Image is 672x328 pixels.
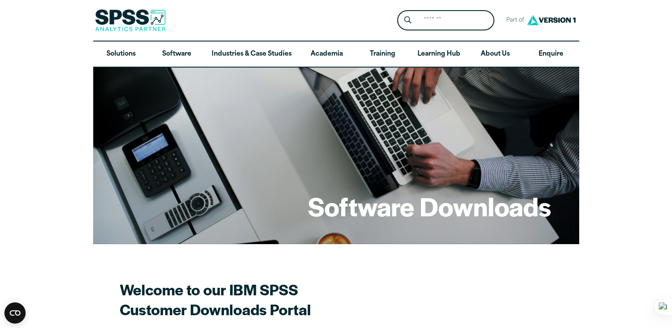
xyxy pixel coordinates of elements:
[93,41,149,67] a: Solutions
[410,41,467,67] a: Learning Hub
[404,16,411,24] svg: Search magnifying glass icon
[523,41,579,67] a: Enquire
[354,41,410,67] a: Training
[501,14,525,27] span: Part of
[95,9,166,31] img: SPSS Analytics Partner
[299,41,354,67] a: Academia
[308,189,551,223] h1: Software Downloads
[525,12,578,28] img: Version1 Logo
[4,302,26,324] button: Open CMP widget
[120,279,429,319] h2: Welcome to our IBM SPSS Customer Downloads Portal
[93,41,579,67] nav: Desktop version of site main menu
[399,12,416,29] button: Search magnifying glass icon
[467,41,523,67] a: About Us
[149,41,205,67] a: Software
[397,10,494,31] form: Site Header Search Form
[205,41,299,67] a: Industries & Case Studies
